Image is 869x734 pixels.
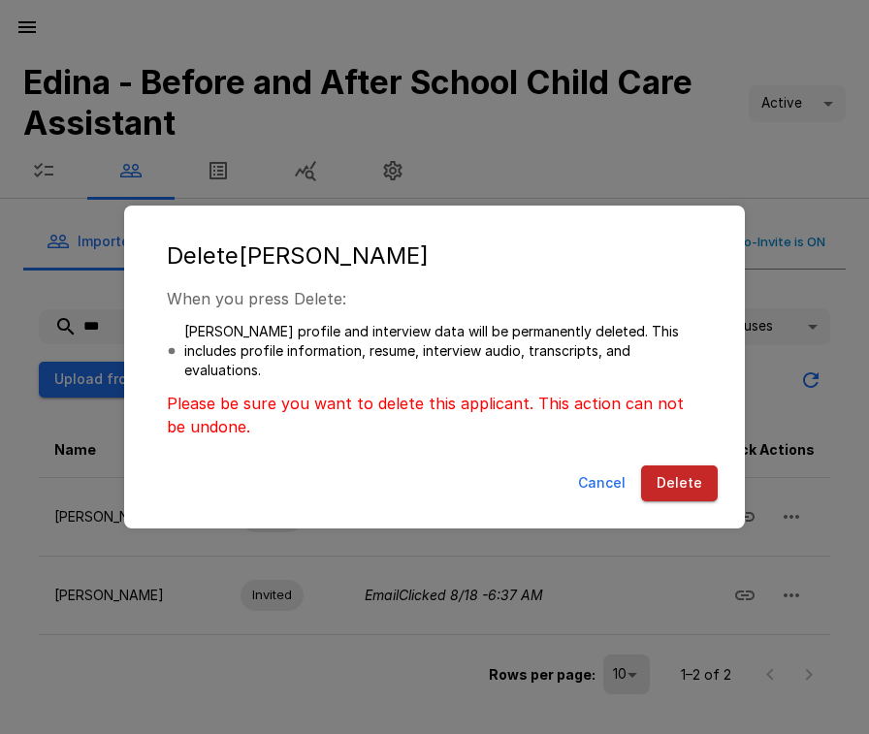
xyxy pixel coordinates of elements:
[641,465,718,501] button: Delete
[144,225,725,287] h2: Delete [PERSON_NAME]
[167,287,702,310] p: When you press Delete:
[184,322,702,380] p: [PERSON_NAME] profile and interview data will be permanently deleted. This includes profile infor...
[570,465,633,501] button: Cancel
[167,392,702,438] p: Please be sure you want to delete this applicant. This action can not be undone.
